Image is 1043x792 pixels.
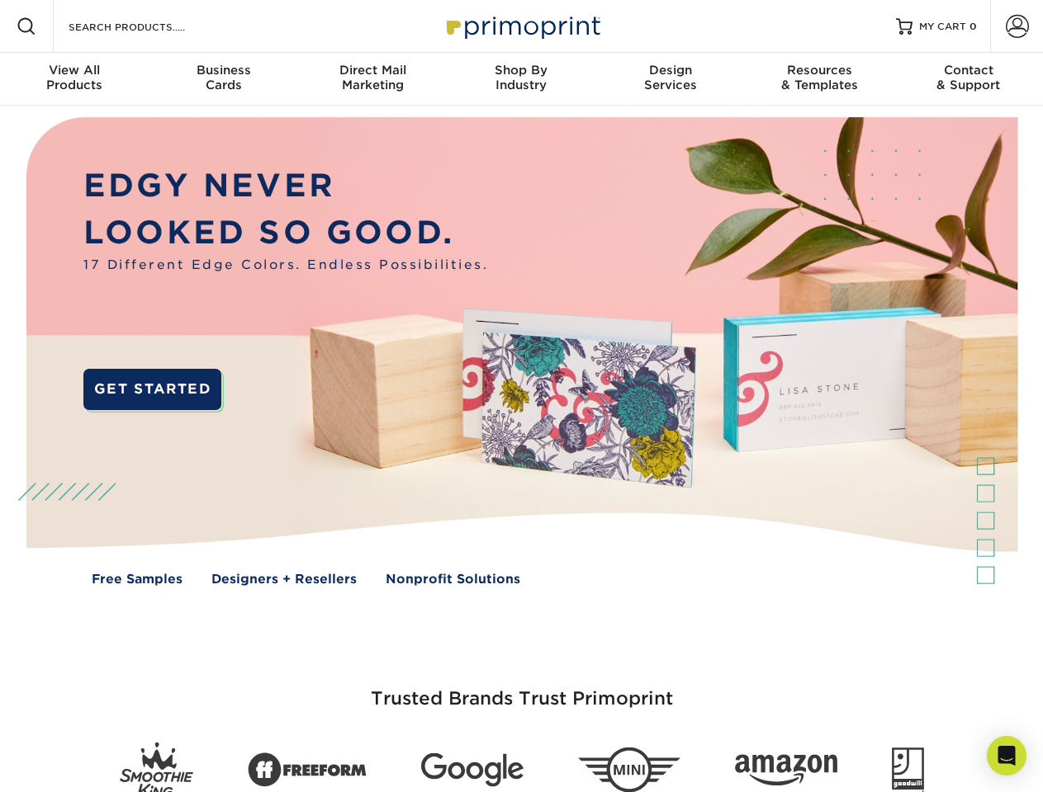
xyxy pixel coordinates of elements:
a: GET STARTED [83,369,221,410]
div: Services [596,63,745,92]
span: Design [596,63,745,78]
a: BusinessCards [149,53,297,106]
a: Direct MailMarketing [298,53,447,106]
div: & Support [894,63,1043,92]
input: SEARCH PRODUCTS..... [67,16,228,36]
div: & Templates [745,63,894,92]
a: Designers + Resellers [211,570,357,589]
span: Business [149,63,297,78]
span: 17 Different Edge Colors. Endless Possibilities. [83,256,488,275]
img: Primoprint [439,8,604,44]
span: Direct Mail [298,63,447,78]
img: Google [421,753,524,787]
p: LOOKED SO GOOD. [83,210,488,257]
a: Free Samples [92,570,183,589]
span: Resources [745,63,894,78]
div: Open Intercom Messenger [987,736,1026,775]
a: DesignServices [596,53,745,106]
span: 0 [970,21,977,32]
p: EDGY NEVER [83,163,488,210]
div: Marketing [298,63,447,92]
img: Goodwill [892,747,924,792]
span: Contact [894,63,1043,78]
span: MY CART [919,20,966,34]
a: Shop ByIndustry [447,53,595,106]
h3: Trusted Brands Trust Primoprint [39,648,1005,729]
span: Shop By [447,63,595,78]
a: Contact& Support [894,53,1043,106]
a: Resources& Templates [745,53,894,106]
div: Industry [447,63,595,92]
img: Amazon [735,755,837,786]
div: Cards [149,63,297,92]
a: Nonprofit Solutions [386,570,520,589]
iframe: Google Customer Reviews [4,742,140,786]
